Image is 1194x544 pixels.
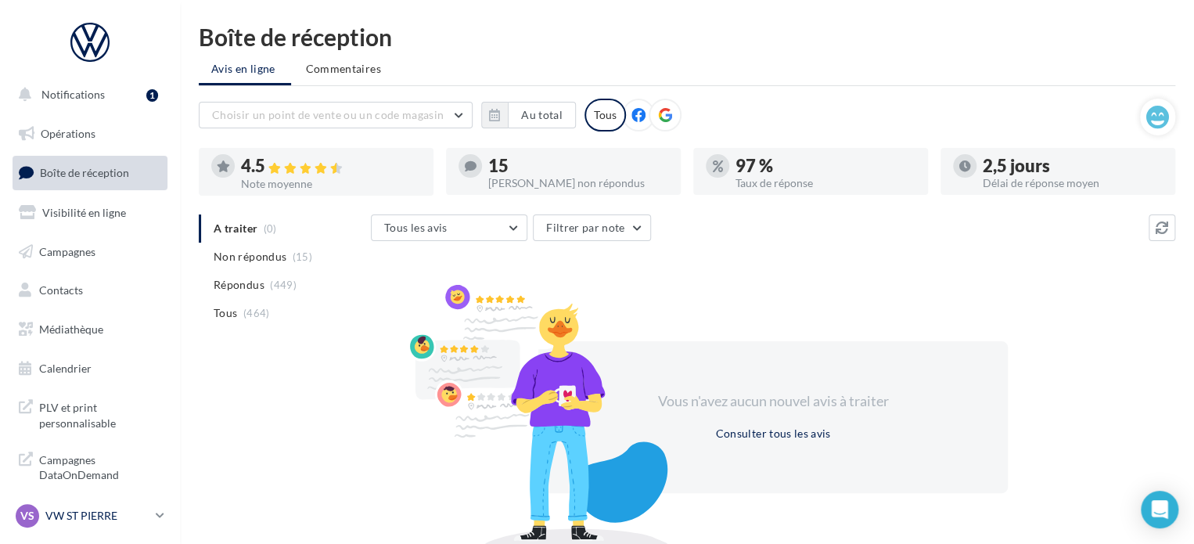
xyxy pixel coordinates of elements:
a: Contacts [9,274,171,307]
span: Campagnes DataOnDemand [39,449,161,483]
div: Open Intercom Messenger [1141,491,1178,528]
a: Visibilité en ligne [9,196,171,229]
span: Contacts [39,283,83,297]
div: 2,5 jours [983,157,1163,175]
button: Tous les avis [371,214,527,241]
a: Campagnes [9,236,171,268]
div: Taux de réponse [735,178,915,189]
span: Commentaires [306,62,381,75]
span: VS [20,508,34,524]
div: [PERSON_NAME] non répondus [488,178,668,189]
button: Au total [481,102,576,128]
span: Choisir un point de vente ou un code magasin [212,108,444,121]
span: Opérations [41,127,95,140]
button: Au total [508,102,576,128]
button: Filtrer par note [533,214,651,241]
span: Médiathèque [39,322,103,336]
div: Délai de réponse moyen [983,178,1163,189]
span: Boîte de réception [40,166,129,179]
span: Campagnes [39,244,95,258]
span: Notifications [41,88,105,101]
a: Campagnes DataOnDemand [9,443,171,489]
span: Tous [214,305,237,321]
div: 15 [488,157,668,175]
span: Tous les avis [384,221,448,234]
div: Tous [584,99,626,131]
a: Boîte de réception [9,156,171,189]
a: Calendrier [9,352,171,385]
button: Consulter tous les avis [709,424,836,443]
a: Opérations [9,117,171,150]
span: (449) [270,279,297,291]
span: Calendrier [39,362,92,375]
button: Choisir un point de vente ou un code magasin [199,102,473,128]
a: PLV et print personnalisable [9,391,171,437]
button: Notifications 1 [9,78,164,111]
a: Médiathèque [9,313,171,346]
div: 1 [146,89,158,102]
span: Répondus [214,277,264,293]
span: Visibilité en ligne [42,206,126,219]
span: (464) [243,307,270,319]
div: Boîte de réception [199,25,1175,49]
p: VW ST PIERRE [45,508,149,524]
span: PLV et print personnalisable [39,397,161,431]
div: 4.5 [241,157,421,175]
span: (15) [293,250,312,263]
div: 97 % [735,157,915,175]
a: VS VW ST PIERRE [13,501,167,531]
div: Vous n'avez aucun nouvel avis à traiter [638,391,908,412]
span: Non répondus [214,249,286,265]
div: Note moyenne [241,178,421,189]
